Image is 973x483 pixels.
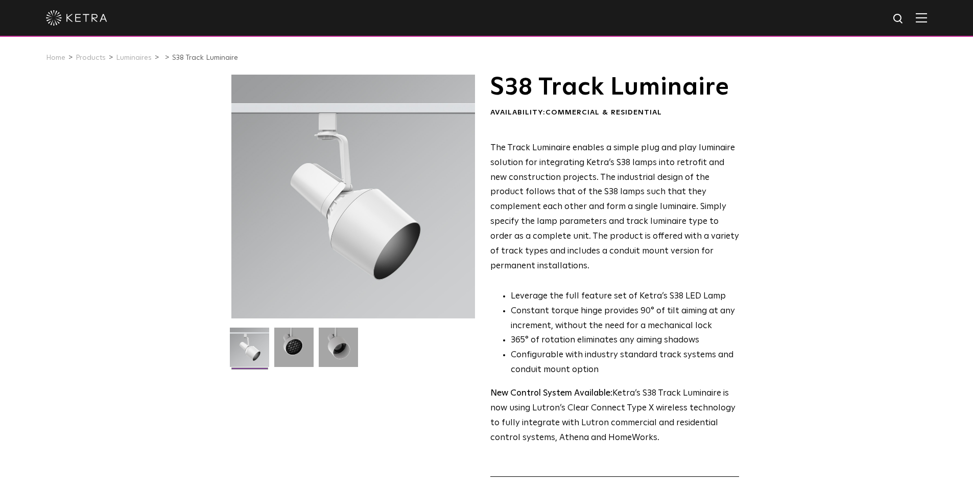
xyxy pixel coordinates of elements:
[511,333,739,348] li: 365° of rotation eliminates any aiming shadows
[76,54,106,61] a: Products
[116,54,152,61] a: Luminaires
[490,75,739,100] h1: S38 Track Luminaire
[892,13,905,26] img: search icon
[46,10,107,26] img: ketra-logo-2019-white
[490,144,739,270] span: The Track Luminaire enables a simple plug and play luminaire solution for integrating Ketra’s S38...
[172,54,238,61] a: S38 Track Luminaire
[490,108,739,118] div: Availability:
[319,328,358,375] img: 9e3d97bd0cf938513d6e
[545,109,662,116] span: Commercial & Residential
[511,289,739,304] li: Leverage the full feature set of Ketra’s S38 LED Lamp
[511,348,739,378] li: Configurable with industry standard track systems and conduit mount option
[511,304,739,334] li: Constant torque hinge provides 90° of tilt aiming at any increment, without the need for a mechan...
[46,54,65,61] a: Home
[490,389,612,398] strong: New Control System Available:
[230,328,269,375] img: S38-Track-Luminaire-2021-Web-Square
[274,328,314,375] img: 3b1b0dc7630e9da69e6b
[916,13,927,22] img: Hamburger%20Nav.svg
[490,386,739,446] p: Ketra’s S38 Track Luminaire is now using Lutron’s Clear Connect Type X wireless technology to ful...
